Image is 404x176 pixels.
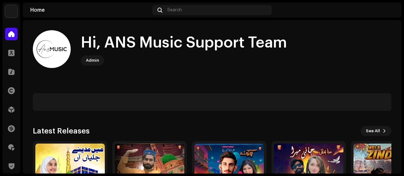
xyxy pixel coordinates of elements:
[33,30,71,68] img: d2dfa519-7ee0-40c3-937f-a0ec5b610b05
[361,126,391,136] button: See All
[384,5,394,15] img: d2dfa519-7ee0-40c3-937f-a0ec5b610b05
[86,57,99,64] div: Admin
[5,5,18,18] img: bb356b9b-6e90-403f-adc8-c282c7c2e227
[30,8,150,13] div: Home
[366,125,380,137] span: See All
[81,33,287,53] div: Hi, ANS Music Support Team
[167,8,182,13] span: Search
[33,126,90,136] h3: Latest Releases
